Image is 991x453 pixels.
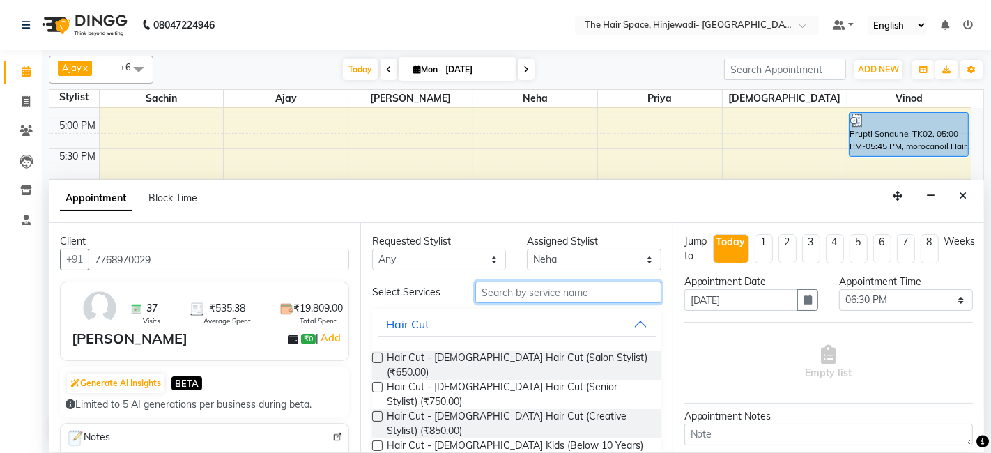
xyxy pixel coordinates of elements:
[36,6,131,45] img: logo
[839,275,973,289] div: Appointment Time
[387,351,650,380] span: Hair Cut - [DEMOGRAPHIC_DATA] Hair Cut (Salon Stylist) (₹650.00)
[57,118,99,133] div: 5:00 PM
[62,62,82,73] span: Ajay
[527,234,661,249] div: Assigned Stylist
[897,234,915,263] li: 7
[858,64,899,75] span: ADD NEW
[67,374,164,393] button: Generate AI Insights
[203,316,251,326] span: Average Spent
[724,59,846,80] input: Search Appointment
[805,345,852,381] span: Empty list
[410,64,441,75] span: Mon
[153,6,215,45] b: 08047224946
[66,397,344,412] div: Limited to 5 AI generations per business during beta.
[171,376,202,390] span: BETA
[146,301,158,316] span: 37
[953,185,973,207] button: Close
[79,288,120,328] img: avatar
[343,59,378,80] span: Today
[301,334,316,345] span: ₹0
[224,90,348,107] span: Ajay
[854,60,902,79] button: ADD NEW
[378,312,655,337] button: Hair Cut
[684,234,707,263] div: Jump to
[387,380,650,409] span: Hair Cut - [DEMOGRAPHIC_DATA] Hair Cut (Senior Stylist) (₹750.00)
[850,234,868,263] li: 5
[684,409,973,424] div: Appointment Notes
[716,235,746,249] div: Today
[60,249,89,270] button: +91
[944,234,976,249] div: Weeks
[802,234,820,263] li: 3
[723,90,847,107] span: [DEMOGRAPHIC_DATA]
[826,234,844,263] li: 4
[49,90,99,105] div: Stylist
[386,316,429,332] div: Hair Cut
[873,234,891,263] li: 6
[57,149,99,164] div: 5:30 PM
[318,330,343,346] a: Add
[60,234,349,249] div: Client
[293,301,343,316] span: ₹19,809.00
[475,282,661,303] input: Search by service name
[72,328,187,349] div: [PERSON_NAME]
[82,62,88,73] a: x
[684,275,818,289] div: Appointment Date
[300,316,337,326] span: Total Spent
[316,330,343,346] span: |
[143,316,160,326] span: Visits
[120,61,141,72] span: +6
[847,90,971,107] span: Vinod
[209,301,245,316] span: ₹535.38
[148,192,197,204] span: Block Time
[473,90,597,107] span: Neha
[60,186,132,211] span: Appointment
[684,289,798,311] input: yyyy-mm-dd
[755,234,773,263] li: 1
[598,90,722,107] span: Priya
[89,249,349,270] input: Search by Name/Mobile/Email/Code
[387,409,650,438] span: Hair Cut - [DEMOGRAPHIC_DATA] Hair Cut (Creative Stylist) (₹850.00)
[348,90,473,107] span: [PERSON_NAME]
[66,429,110,447] span: Notes
[850,113,968,156] div: Prupti Sonaune, TK02, 05:00 PM-05:45 PM, morocanoil Hair spa
[778,234,797,263] li: 2
[362,285,465,300] div: Select Services
[441,59,511,80] input: 2025-09-01
[372,234,506,249] div: Requested Stylist
[100,90,224,107] span: Sachin
[921,234,939,263] li: 8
